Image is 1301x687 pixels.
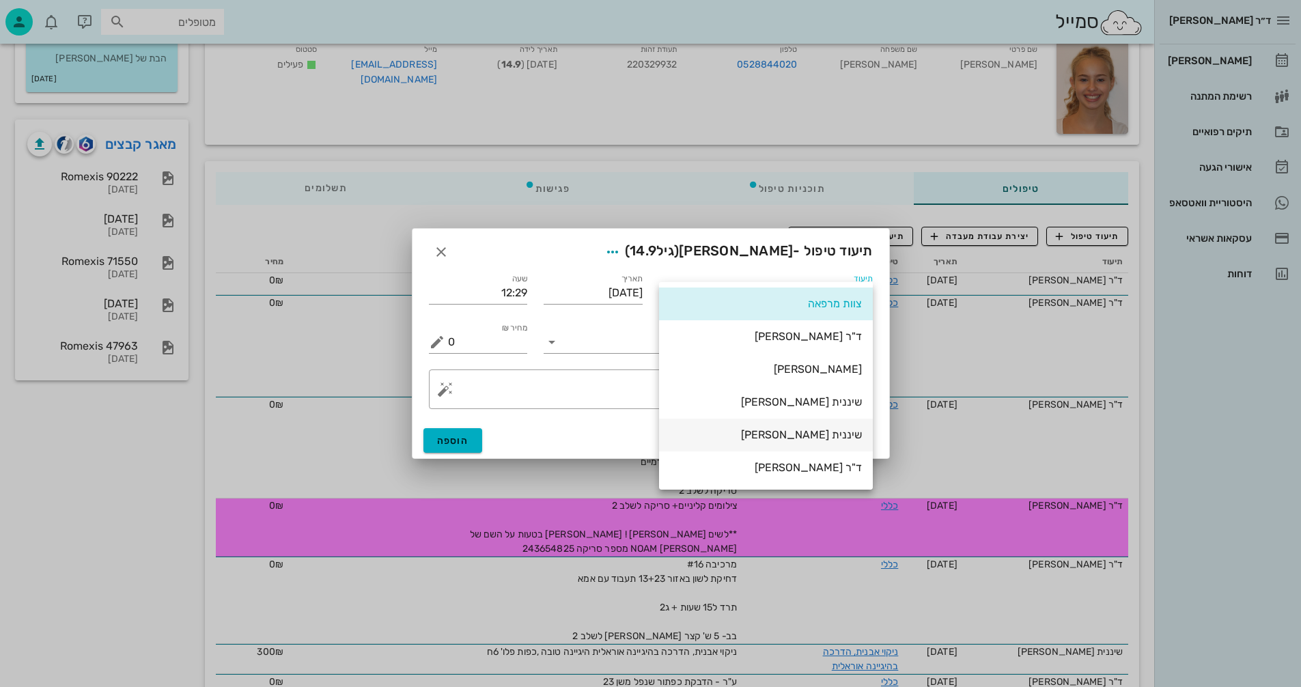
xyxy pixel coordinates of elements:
label: שעה [512,274,528,284]
div: צוות מרפאה [670,297,862,310]
span: הוספה [437,435,469,447]
label: תאריך [621,274,643,284]
button: מחיר ₪ appended action [429,334,445,350]
label: מחיר ₪ [502,323,528,333]
div: ד"ר [PERSON_NAME] [670,461,862,474]
label: תיעוד [854,274,873,284]
span: [PERSON_NAME] [679,242,793,259]
button: הוספה [423,428,483,453]
div: שיננית [PERSON_NAME] [670,428,862,441]
div: שיננית [PERSON_NAME] [670,395,862,408]
span: תיעוד טיפול - [600,240,873,264]
div: [PERSON_NAME] [670,363,862,376]
span: 14.9 [630,242,656,259]
div: ד"ר [PERSON_NAME] [670,330,862,343]
span: (גיל ) [625,242,679,259]
div: תיעודצוות מרפאה [659,282,873,304]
